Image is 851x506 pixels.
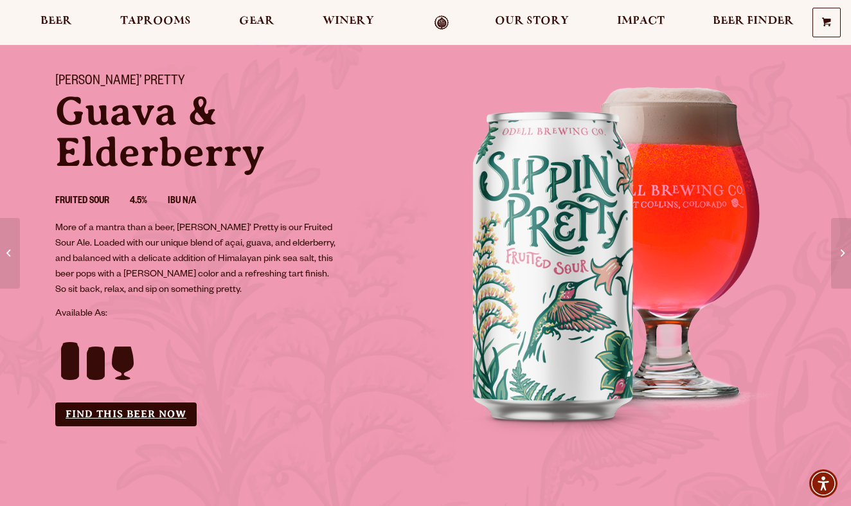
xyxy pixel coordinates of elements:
span: Our Story [495,16,569,26]
span: Beer Finder [713,16,794,26]
span: Winery [323,16,374,26]
div: Accessibility Menu [809,469,838,498]
p: Guava & Elderberry [55,91,410,173]
img: This is the hero foreground aria label [425,59,811,444]
a: Beer Finder [704,15,802,30]
span: Taprooms [120,16,191,26]
a: Impact [609,15,673,30]
span: Impact [617,16,665,26]
a: Find this Beer Now [55,402,197,426]
a: Beer [32,15,80,30]
a: Our Story [487,15,577,30]
a: Gear [231,15,283,30]
span: Beer [40,16,72,26]
a: Winery [314,15,382,30]
p: Available As: [55,307,410,322]
a: Odell Home [417,15,465,30]
a: Taprooms [112,15,199,30]
h1: [PERSON_NAME]’ Pretty [55,74,410,91]
li: Fruited Sour [55,194,130,210]
li: 4.5% [130,194,168,210]
p: More of a mantra than a beer, [PERSON_NAME]’ Pretty is our Fruited Sour Ale. Loaded with our uniq... [55,221,339,298]
span: Gear [239,16,274,26]
li: IBU N/A [168,194,217,210]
